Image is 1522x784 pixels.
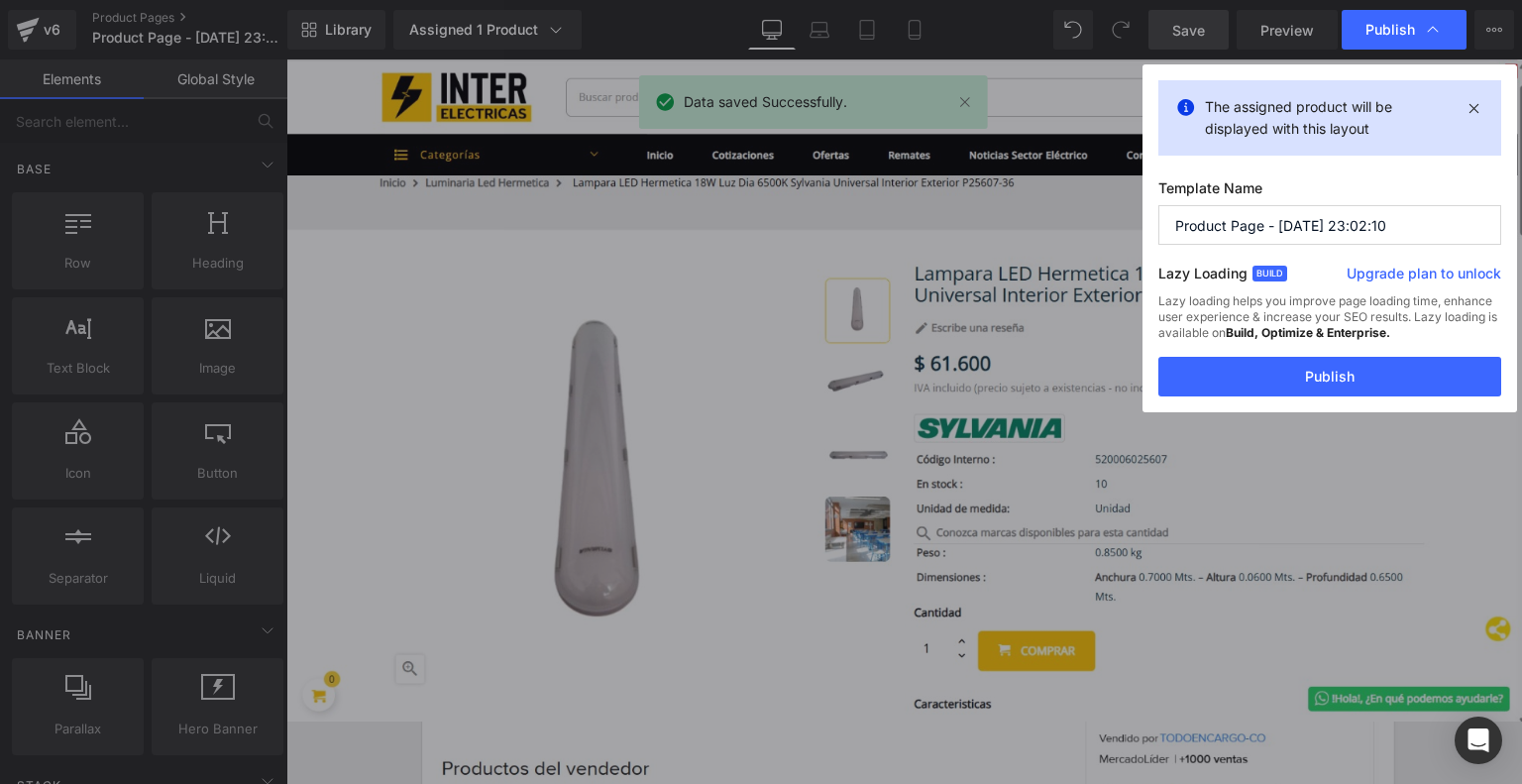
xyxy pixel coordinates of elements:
[1252,266,1287,281] span: Build
[1158,293,1501,357] div: Lazy loading helps you improve page loading time, enhance user experience & increase your SEO res...
[1158,261,1248,293] label: Lazy Loading
[1347,264,1501,291] a: Upgrade plan to unlock
[1365,21,1415,39] span: Publish
[1158,357,1501,396] button: Publish
[1205,96,1455,140] p: The assigned product will be displayed with this layout
[1455,717,1502,764] div: Open Intercom Messenger
[1158,179,1501,205] label: Template Name
[1226,325,1390,340] strong: Build, Optimize & Enterprise.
